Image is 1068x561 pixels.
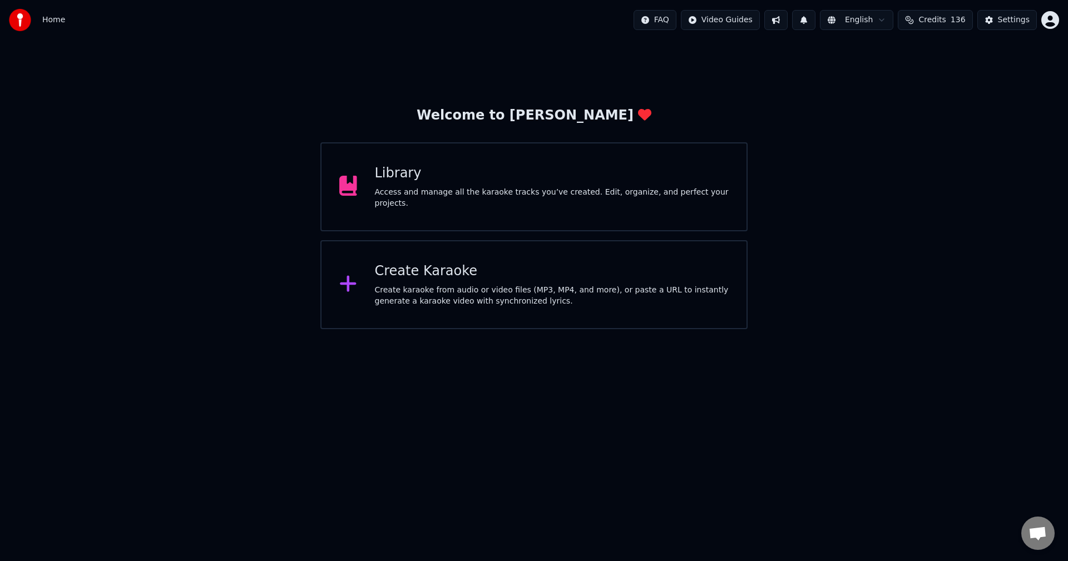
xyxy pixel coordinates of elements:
nav: breadcrumb [42,14,65,26]
div: Access and manage all the karaoke tracks you’ve created. Edit, organize, and perfect your projects. [375,187,729,209]
button: Credits136 [898,10,972,30]
img: youka [9,9,31,31]
div: Create karaoke from audio or video files (MP3, MP4, and more), or paste a URL to instantly genera... [375,285,729,307]
button: FAQ [634,10,676,30]
button: Video Guides [681,10,760,30]
div: Create Karaoke [375,262,729,280]
span: Home [42,14,65,26]
span: Credits [918,14,946,26]
span: 136 [951,14,966,26]
div: Otevřený chat [1021,517,1055,550]
div: Welcome to [PERSON_NAME] [417,107,651,125]
div: Settings [998,14,1030,26]
button: Settings [977,10,1037,30]
div: Library [375,165,729,182]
